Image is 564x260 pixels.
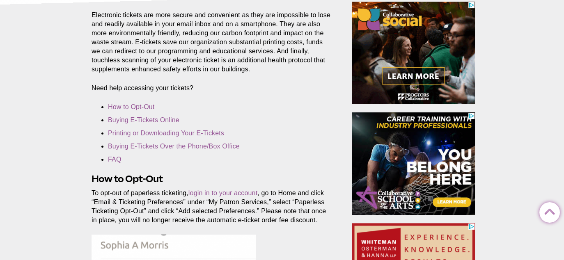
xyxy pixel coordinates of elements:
a: Back to Top [539,203,556,219]
a: FAQ [108,156,122,163]
a: How to Opt-Out [108,103,154,110]
p: To opt-out of paperless ticketing, , go to Home and click “Email & Ticketing Preferences” under “... [92,189,333,225]
a: Buying E-Tickets Over the Phone/Box Office [108,143,240,150]
strong: How to Opt-Out [92,173,163,184]
p: Electronic tickets are more secure and convenient as they are impossible to lose and readily avai... [92,11,333,74]
a: login in to your account [188,189,257,196]
a: Buying E-Tickets Online [108,116,179,123]
iframe: Advertisement [352,112,475,215]
p: Need help accessing your tickets? [92,84,333,93]
iframe: Advertisement [352,2,475,104]
a: Printing or Downloading Your E-Tickets [108,130,224,137]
